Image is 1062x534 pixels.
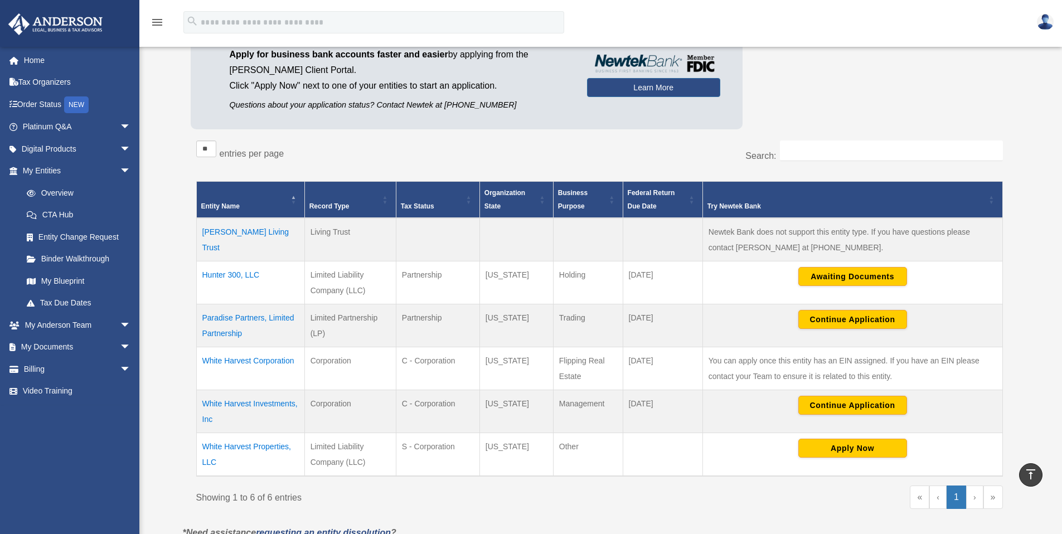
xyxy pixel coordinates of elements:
a: Tax Due Dates [16,292,142,314]
td: Corporation [304,390,396,433]
td: Holding [553,261,623,304]
label: Search: [745,151,776,161]
a: vertical_align_top [1019,463,1042,487]
a: My Anderson Teamarrow_drop_down [8,314,148,336]
td: Newtek Bank does not support this entity type. If you have questions please contact [PERSON_NAME]... [702,218,1002,261]
th: Entity Name: Activate to invert sorting [196,182,304,219]
td: Corporation [304,347,396,390]
i: vertical_align_top [1024,468,1037,481]
a: menu [151,20,164,29]
span: arrow_drop_down [120,336,142,359]
a: Learn More [587,78,720,97]
a: Previous [929,486,947,509]
div: Try Newtek Bank [707,200,986,213]
span: arrow_drop_down [120,116,142,139]
span: arrow_drop_down [120,314,142,337]
img: NewtekBankLogoSM.png [593,55,715,72]
td: C - Corporation [396,347,479,390]
p: by applying from the [PERSON_NAME] Client Portal. [230,47,570,78]
td: Partnership [396,304,479,347]
td: C - Corporation [396,390,479,433]
a: Platinum Q&Aarrow_drop_down [8,116,148,138]
a: 1 [947,486,966,509]
td: [US_STATE] [479,261,553,304]
a: CTA Hub [16,204,142,226]
td: White Harvest Corporation [196,347,304,390]
a: Entity Change Request [16,226,142,248]
td: Limited Liability Company (LLC) [304,261,396,304]
td: [US_STATE] [479,347,553,390]
th: Record Type: Activate to sort [304,182,396,219]
td: [DATE] [623,390,702,433]
th: Tax Status: Activate to sort [396,182,479,219]
th: Try Newtek Bank : Activate to sort [702,182,1002,219]
td: Management [553,390,623,433]
td: Limited Partnership (LP) [304,304,396,347]
span: Federal Return Due Date [628,189,675,210]
p: Click "Apply Now" next to one of your entities to start an application. [230,78,570,94]
td: [US_STATE] [479,390,553,433]
th: Organization State: Activate to sort [479,182,553,219]
td: White Harvest Properties, LLC [196,433,304,477]
a: Video Training [8,380,148,402]
a: Digital Productsarrow_drop_down [8,138,148,160]
td: [DATE] [623,304,702,347]
a: My Blueprint [16,270,142,292]
td: S - Corporation [396,433,479,477]
td: Partnership [396,261,479,304]
th: Federal Return Due Date: Activate to sort [623,182,702,219]
td: White Harvest Investments, Inc [196,390,304,433]
span: Business Purpose [558,189,588,210]
span: Record Type [309,202,350,210]
td: [DATE] [623,261,702,304]
td: [PERSON_NAME] Living Trust [196,218,304,261]
div: NEW [64,96,89,113]
span: Apply for business bank accounts faster and easier [230,50,448,59]
i: menu [151,16,164,29]
button: Continue Application [798,396,907,415]
td: Paradise Partners, Limited Partnership [196,304,304,347]
a: My Documentsarrow_drop_down [8,336,148,358]
td: Flipping Real Estate [553,347,623,390]
td: Hunter 300, LLC [196,261,304,304]
span: Entity Name [201,202,240,210]
td: Trading [553,304,623,347]
button: Continue Application [798,310,907,329]
td: You can apply once this entity has an EIN assigned. If you have an EIN please contact your Team t... [702,347,1002,390]
a: Binder Walkthrough [16,248,142,270]
a: Overview [16,182,137,204]
a: Home [8,49,148,71]
a: Billingarrow_drop_down [8,358,148,380]
td: Other [553,433,623,477]
span: arrow_drop_down [120,358,142,381]
td: Limited Liability Company (LLC) [304,433,396,477]
a: First [910,486,929,509]
button: Awaiting Documents [798,267,907,286]
label: entries per page [220,149,284,158]
span: arrow_drop_down [120,138,142,161]
td: [DATE] [623,347,702,390]
div: Showing 1 to 6 of 6 entries [196,486,591,506]
a: Tax Organizers [8,71,148,94]
a: My Entitiesarrow_drop_down [8,160,142,182]
button: Apply Now [798,439,907,458]
th: Business Purpose: Activate to sort [553,182,623,219]
span: Tax Status [401,202,434,210]
td: [US_STATE] [479,433,553,477]
td: [US_STATE] [479,304,553,347]
td: Living Trust [304,218,396,261]
i: search [186,15,198,27]
img: Anderson Advisors Platinum Portal [5,13,106,35]
span: Organization State [484,189,525,210]
p: Questions about your application status? Contact Newtek at [PHONE_NUMBER] [230,98,570,112]
img: User Pic [1037,14,1054,30]
a: Order StatusNEW [8,93,148,116]
span: arrow_drop_down [120,160,142,183]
